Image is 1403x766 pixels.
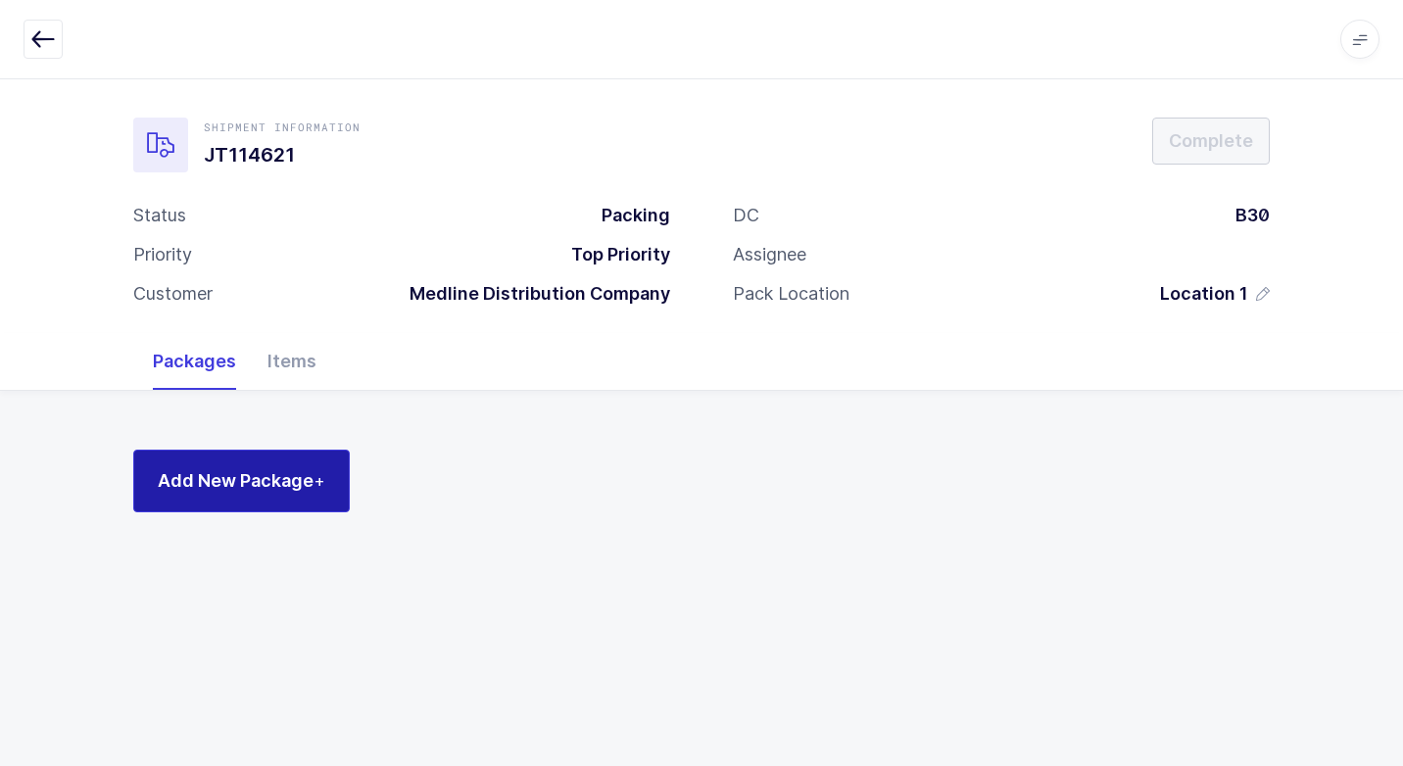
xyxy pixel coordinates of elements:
div: Medline Distribution Company [394,282,670,306]
div: Status [133,204,186,227]
div: Customer [133,282,213,306]
div: DC [733,204,759,227]
div: Priority [133,243,192,266]
h1: JT114621 [204,139,361,170]
span: + [314,470,325,491]
span: Complete [1169,128,1253,153]
div: Packages [137,333,252,390]
button: Add New Package+ [133,450,350,512]
div: Assignee [733,243,806,266]
span: B30 [1235,205,1270,225]
span: Add New Package [158,468,325,493]
div: Pack Location [733,282,849,306]
button: Complete [1152,118,1270,165]
button: Location 1 [1160,282,1270,306]
div: Top Priority [556,243,670,266]
div: Shipment Information [204,120,361,135]
span: Location 1 [1160,282,1248,306]
div: Items [252,333,332,390]
div: Packing [586,204,670,227]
